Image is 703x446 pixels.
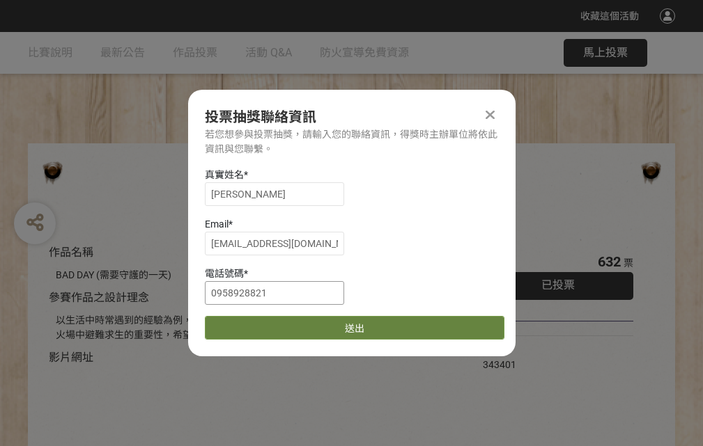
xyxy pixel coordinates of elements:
div: 以生活中時常遇到的經驗為例，透過對比的方式宣傳住宅用火災警報器、家庭逃生計畫及火場中避難求生的重要性，希望透過趣味的短影音讓更多人認識到更多的防火觀念。 [56,313,441,342]
a: 比賽說明 [28,32,72,74]
a: 作品投票 [173,32,217,74]
span: 影片網址 [49,351,93,364]
a: 活動 Q&A [245,32,292,74]
span: 真實姓名 [205,169,244,180]
span: 電話號碼 [205,268,244,279]
div: 若您想參與投票抽獎，請輸入您的聯絡資訊，得獎時主辦單位將依此資訊與您聯繫。 [205,127,499,157]
span: 最新公告 [100,46,145,59]
span: 比賽說明 [28,46,72,59]
span: 已投票 [541,278,575,292]
span: 參賽作品之設計理念 [49,291,149,304]
span: 作品名稱 [49,246,93,259]
iframe: Facebook Share [520,343,589,357]
a: 最新公告 [100,32,145,74]
a: 防火宣導免費資源 [320,32,409,74]
div: BAD DAY (需要守護的一天) [56,268,441,282]
span: 馬上投票 [583,46,628,59]
span: 票 [624,257,633,269]
span: 作品投票 [173,46,217,59]
span: 收藏這個活動 [580,10,639,22]
div: 投票抽獎聯絡資訊 [205,106,499,127]
button: 送出 [205,316,504,340]
span: 活動 Q&A [245,46,292,59]
span: 防火宣導免費資源 [320,46,409,59]
span: Email [205,218,229,230]
span: 632 [598,253,621,270]
button: 馬上投票 [564,39,647,67]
